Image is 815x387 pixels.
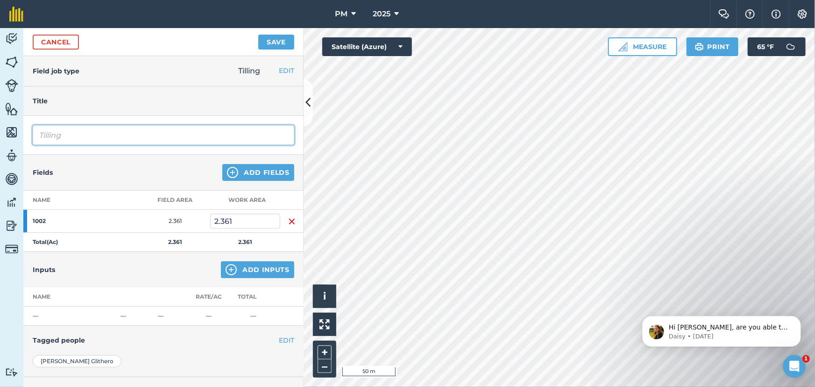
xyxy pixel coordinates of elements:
img: svg+xml;base64,PHN2ZyB4bWxucz0iaHR0cDovL3d3dy53My5vcmcvMjAwMC9zdmciIHdpZHRoPSIxNiIgaGVpZ2h0PSIyNC... [288,216,296,227]
div: message notification from Daisy, 1w ago. Hi Dave, are you able to help by writing a review? ⭐️ Th... [14,20,173,50]
img: svg+xml;base64,PD94bWwgdmVyc2lvbj0iMS4wIiBlbmNvZGluZz0idXRmLTgiPz4KPCEtLSBHZW5lcmF0b3I6IEFkb2JlIE... [5,219,18,233]
a: Cancel [33,35,79,50]
img: Two speech bubbles overlapping with the left bubble in the forefront [718,9,730,19]
button: Print [687,37,739,56]
span: 1 [802,355,810,363]
span: 2025 [373,8,390,20]
p: Message from Daisy, sent 1w ago [41,36,161,44]
button: EDIT [279,335,294,345]
h4: Fields [33,167,53,178]
button: EDIT [279,65,294,76]
img: svg+xml;base64,PHN2ZyB4bWxucz0iaHR0cDovL3d3dy53My5vcmcvMjAwMC9zdmciIHdpZHRoPSIxOSIgaGVpZ2h0PSIyNC... [695,41,704,52]
div: [PERSON_NAME] Glithero [33,355,121,367]
img: Profile image for Daisy [21,28,36,43]
td: — [191,307,227,326]
td: — [117,307,154,326]
img: Four arrows, one pointing top left, one top right, one bottom right and the last bottom left [319,319,330,330]
img: svg+xml;base64,PD94bWwgdmVyc2lvbj0iMS4wIiBlbmNvZGluZz0idXRmLTgiPz4KPCEtLSBHZW5lcmF0b3I6IEFkb2JlIE... [5,368,18,377]
th: Total [227,287,280,307]
img: Ruler icon [618,42,628,51]
img: svg+xml;base64,PD94bWwgdmVyc2lvbj0iMS4wIiBlbmNvZGluZz0idXRmLTgiPz4KPCEtLSBHZW5lcmF0b3I6IEFkb2JlIE... [5,195,18,209]
button: Measure [608,37,677,56]
p: Hi [PERSON_NAME], are you able to help by writing a review? ⭐️ Thank you for continuing using fie... [41,27,161,36]
td: — [23,307,117,326]
img: svg+xml;base64,PD94bWwgdmVyc2lvbj0iMS4wIiBlbmNvZGluZz0idXRmLTgiPz4KPCEtLSBHZW5lcmF0b3I6IEFkb2JlIE... [5,172,18,186]
th: Field Area [140,191,210,210]
button: – [318,359,332,373]
img: A cog icon [797,9,808,19]
button: + [318,345,332,359]
img: svg+xml;base64,PHN2ZyB4bWxucz0iaHR0cDovL3d3dy53My5vcmcvMjAwMC9zdmciIHdpZHRoPSIxNyIgaGVpZ2h0PSIxNy... [772,8,781,20]
h4: Field job type [33,66,79,76]
strong: 1002 [33,217,106,225]
img: svg+xml;base64,PHN2ZyB4bWxucz0iaHR0cDovL3d3dy53My5vcmcvMjAwMC9zdmciIHdpZHRoPSIxNCIgaGVpZ2h0PSIyNC... [226,264,237,275]
strong: 2.361 [168,238,182,245]
img: A question mark icon [744,9,756,19]
td: — [154,307,191,326]
img: svg+xml;base64,PD94bWwgdmVyc2lvbj0iMS4wIiBlbmNvZGluZz0idXRmLTgiPz4KPCEtLSBHZW5lcmF0b3I6IEFkb2JlIE... [5,149,18,163]
img: svg+xml;base64,PHN2ZyB4bWxucz0iaHR0cDovL3d3dy53My5vcmcvMjAwMC9zdmciIHdpZHRoPSI1NiIgaGVpZ2h0PSI2MC... [5,125,18,139]
img: svg+xml;base64,PD94bWwgdmVyc2lvbj0iMS4wIiBlbmNvZGluZz0idXRmLTgiPz4KPCEtLSBHZW5lcmF0b3I6IEFkb2JlIE... [781,37,800,56]
iframe: Intercom live chat [783,355,806,378]
span: i [323,290,326,302]
img: svg+xml;base64,PD94bWwgdmVyc2lvbj0iMS4wIiBlbmNvZGluZz0idXRmLTgiPz4KPCEtLSBHZW5lcmF0b3I6IEFkb2JlIE... [5,243,18,256]
button: Satellite (Azure) [322,37,412,56]
img: svg+xml;base64,PD94bWwgdmVyc2lvbj0iMS4wIiBlbmNvZGluZz0idXRmLTgiPz4KPCEtLSBHZW5lcmF0b3I6IEFkb2JlIE... [5,79,18,92]
iframe: Intercom notifications message [628,296,815,362]
button: Add Inputs [221,261,294,278]
img: svg+xml;base64,PHN2ZyB4bWxucz0iaHR0cDovL3d3dy53My5vcmcvMjAwMC9zdmciIHdpZHRoPSI1NiIgaGVpZ2h0PSI2MC... [5,102,18,116]
span: PM [335,8,347,20]
span: Tilling [238,66,260,75]
button: Save [258,35,294,50]
th: Name [23,191,140,210]
td: 2.361 [140,210,210,233]
button: Add Fields [222,164,294,181]
img: svg+xml;base64,PD94bWwgdmVyc2lvbj0iMS4wIiBlbmNvZGluZz0idXRmLTgiPz4KPCEtLSBHZW5lcmF0b3I6IEFkb2JlIE... [5,32,18,46]
td: — [227,307,280,326]
img: svg+xml;base64,PHN2ZyB4bWxucz0iaHR0cDovL3d3dy53My5vcmcvMjAwMC9zdmciIHdpZHRoPSIxNCIgaGVpZ2h0PSIyNC... [227,167,238,178]
th: Rate/ Ac [191,287,227,307]
th: Name [23,287,117,307]
button: 65 °F [748,37,806,56]
img: fieldmargin Logo [9,7,23,21]
span: 65 ° F [757,37,774,56]
strong: Total ( Ac ) [33,238,58,245]
th: Work area [210,191,280,210]
h4: Inputs [33,265,55,275]
h4: Tagged people [33,335,294,345]
strong: 2.361 [238,238,252,245]
button: i [313,285,336,308]
input: What needs doing? [33,125,294,145]
img: svg+xml;base64,PHN2ZyB4bWxucz0iaHR0cDovL3d3dy53My5vcmcvMjAwMC9zdmciIHdpZHRoPSI1NiIgaGVpZ2h0PSI2MC... [5,55,18,69]
h4: Title [33,96,294,106]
